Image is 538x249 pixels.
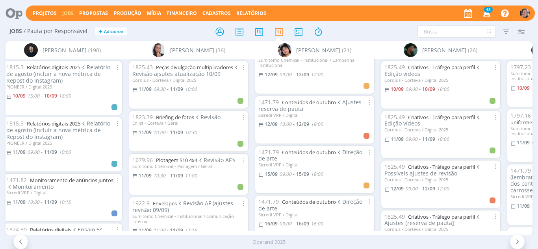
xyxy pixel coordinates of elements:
[279,121,291,127] : 13:00
[13,149,26,155] : 11/09
[293,72,295,77] : -
[139,129,152,136] : 11/09
[216,46,225,54] span: (36)
[62,10,74,17] a: Jobs
[132,120,245,125] div: Enlist - Corteva / Geral
[279,71,291,78] : 09:00
[437,185,449,192] : 12:00
[293,122,295,127] : -
[405,86,417,92] : 09:00
[419,137,421,142] : -
[296,71,309,78] : 12/09
[153,86,165,92] : 09:30
[6,183,54,190] span: Monitoramento
[517,85,530,91] : 10/09
[282,149,336,156] a: Conteúdos de outubro
[265,71,278,78] : 12/09
[296,171,309,177] : 15/09
[408,163,475,170] a: Criativos - Tráfego para perfil
[517,203,530,209] : 11/09
[30,177,113,184] a: Monitoramento de anúncios Juntos
[279,171,291,177] : 09:00
[311,220,323,227] : 16:00
[405,136,417,142] : 09:00
[258,162,371,167] div: Sicredi VRP / Digital
[153,227,165,234] : 11:00
[422,46,466,54] span: [PERSON_NAME]
[27,92,39,99] : 15:00
[296,121,309,127] : 12/09
[437,86,449,92] : 18:00
[384,213,482,227] span: Ajustes [reserva de pauta]
[391,185,404,192] : 12/09
[258,148,363,162] span: Direção de arte
[405,185,417,192] : 09:00
[258,113,371,118] div: Sicredi VRP / Digital
[258,148,279,156] span: 1471.79
[95,28,127,36] button: +Adicionar
[132,164,245,169] div: Sumitomo Chemical - Pastagem / Geral
[384,227,497,232] div: Cordius - Corteva / Digital 2025
[279,220,291,227] : 09:00
[153,200,177,207] a: Envelopes
[265,121,278,127] : 12/09
[153,129,165,136] : 10:00
[44,92,57,99] : 10/09
[41,200,43,205] : -
[422,136,435,142] : 11/09
[296,220,309,227] : 16/09
[408,64,475,71] a: Criativos - Tráfego para perfil
[6,190,119,195] div: Sicredi VRP / Digital
[132,113,153,121] span: 1823.39
[6,140,119,146] div: PIONEER / Digital 2025
[79,10,108,17] span: Propostas
[6,226,27,233] span: 1824.30
[132,199,234,214] span: Revisão AF (ajustes revisão 09/09)
[167,228,169,233] : -
[422,185,435,192] : 12/09
[258,57,371,68] div: Sumitomo Chemical - Institucional / Campanha Institucional
[33,10,57,17] a: Projetos
[384,113,405,121] span: 1825.49
[24,43,38,57] img: C
[153,172,165,179] : 10:30
[258,198,279,205] span: 1471.79
[236,10,266,17] a: Relatórios
[6,63,24,71] span: 1815.3
[59,149,71,155] : 10:00
[132,63,240,77] span: Revisão ajsutes atualização 10/09
[165,10,199,17] button: Financeiro
[170,172,183,179] : 11/09
[147,10,161,17] a: Mídia
[6,120,24,127] span: 1815.3
[258,198,363,212] span: Direção de arte
[13,199,26,205] : 11/09
[167,173,169,178] : -
[194,113,221,121] span: Revisão
[88,46,101,54] span: (190)
[384,213,405,220] span: 1825.49
[200,10,233,17] button: Cadastros
[520,8,530,18] img: A
[170,129,183,136] : 11/09
[6,176,27,184] span: 1471.82
[104,29,124,34] span: Adicionar
[278,43,291,57] img: E
[234,10,269,17] button: Relatórios
[311,171,323,177] : 18:00
[185,227,197,234] : 11:15
[167,87,169,92] : -
[296,46,340,54] span: [PERSON_NAME]
[384,113,482,127] span: Edição vídeos
[43,46,87,54] span: [PERSON_NAME]
[265,171,278,177] : 15/09
[422,86,435,92] : 10/09
[132,214,245,224] div: Sumitomo Chemical - Institucional / Comunicação interna
[167,130,169,135] : -
[419,87,421,92] : -
[114,10,141,17] a: Produção
[98,28,102,36] span: +
[13,92,26,99] : 10/09
[311,121,323,127] : 18:00
[44,149,57,155] : 11/09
